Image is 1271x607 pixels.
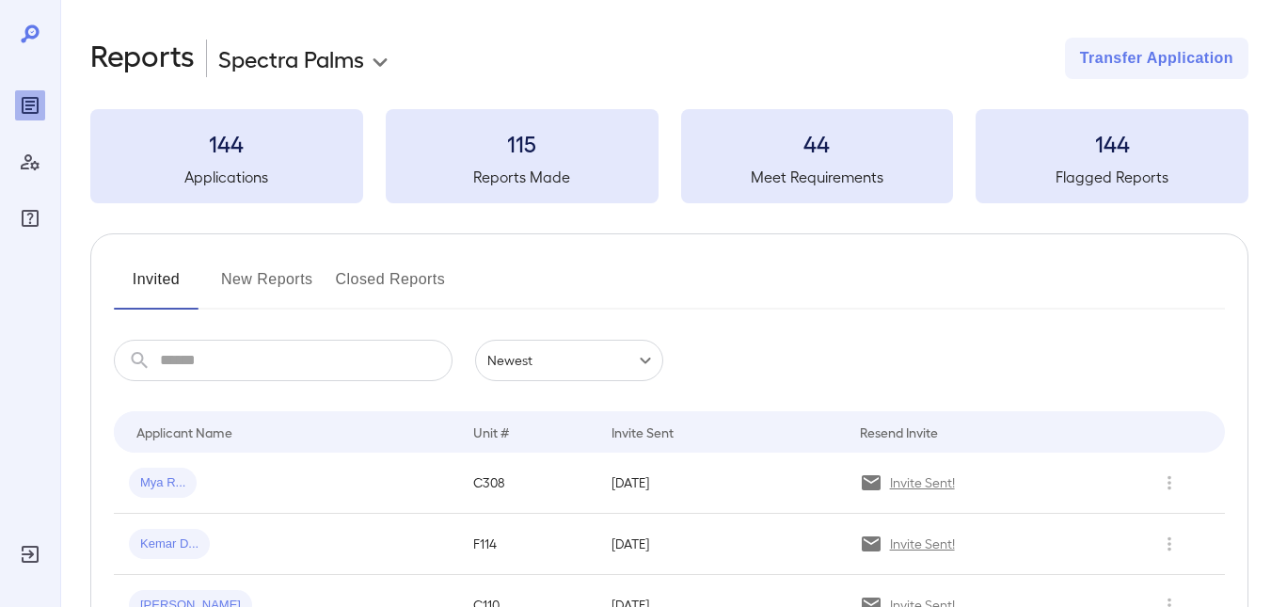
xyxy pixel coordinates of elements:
[15,147,45,177] div: Manage Users
[1154,468,1184,498] button: Row Actions
[386,128,659,158] h3: 115
[218,43,364,73] p: Spectra Palms
[336,264,446,310] button: Closed Reports
[15,90,45,120] div: Reports
[129,535,210,553] span: Kemar D...
[596,453,845,514] td: [DATE]
[976,166,1248,188] h5: Flagged Reports
[596,514,845,575] td: [DATE]
[221,264,313,310] button: New Reports
[860,421,938,443] div: Resend Invite
[681,166,954,188] h5: Meet Requirements
[890,473,955,492] p: Invite Sent!
[890,535,955,553] p: Invite Sent!
[976,128,1248,158] h3: 144
[90,38,195,79] h2: Reports
[681,128,954,158] h3: 44
[1065,38,1248,79] button: Transfer Application
[114,264,199,310] button: Invited
[90,166,363,188] h5: Applications
[475,340,663,381] div: Newest
[129,474,197,492] span: Mya R...
[612,421,674,443] div: Invite Sent
[15,539,45,569] div: Log Out
[458,514,596,575] td: F114
[458,453,596,514] td: C308
[90,109,1248,203] summary: 144Applications115Reports Made44Meet Requirements144Flagged Reports
[15,203,45,233] div: FAQ
[473,421,509,443] div: Unit #
[1154,529,1184,559] button: Row Actions
[386,166,659,188] h5: Reports Made
[90,128,363,158] h3: 144
[136,421,232,443] div: Applicant Name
